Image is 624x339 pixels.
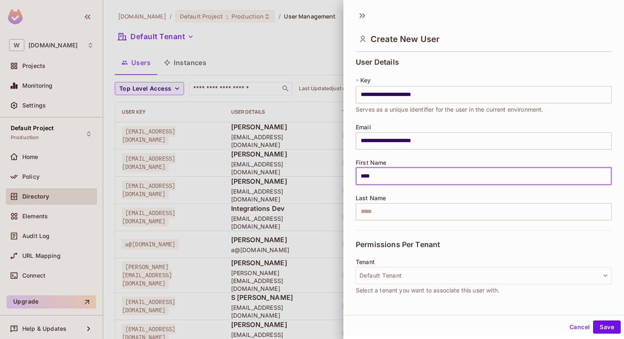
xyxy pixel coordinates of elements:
[356,286,499,295] span: Select a tenant you want to associate this user with.
[356,267,612,284] button: Default Tenant
[371,34,440,44] span: Create New User
[356,124,371,131] span: Email
[356,195,386,201] span: Last Name
[566,320,593,334] button: Cancel
[356,105,544,114] span: Serves as a unique identifier for the user in the current environment.
[356,259,375,265] span: Tenant
[356,58,399,66] span: User Details
[360,77,371,84] span: Key
[593,320,621,334] button: Save
[356,159,387,166] span: First Name
[356,241,440,249] span: Permissions Per Tenant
